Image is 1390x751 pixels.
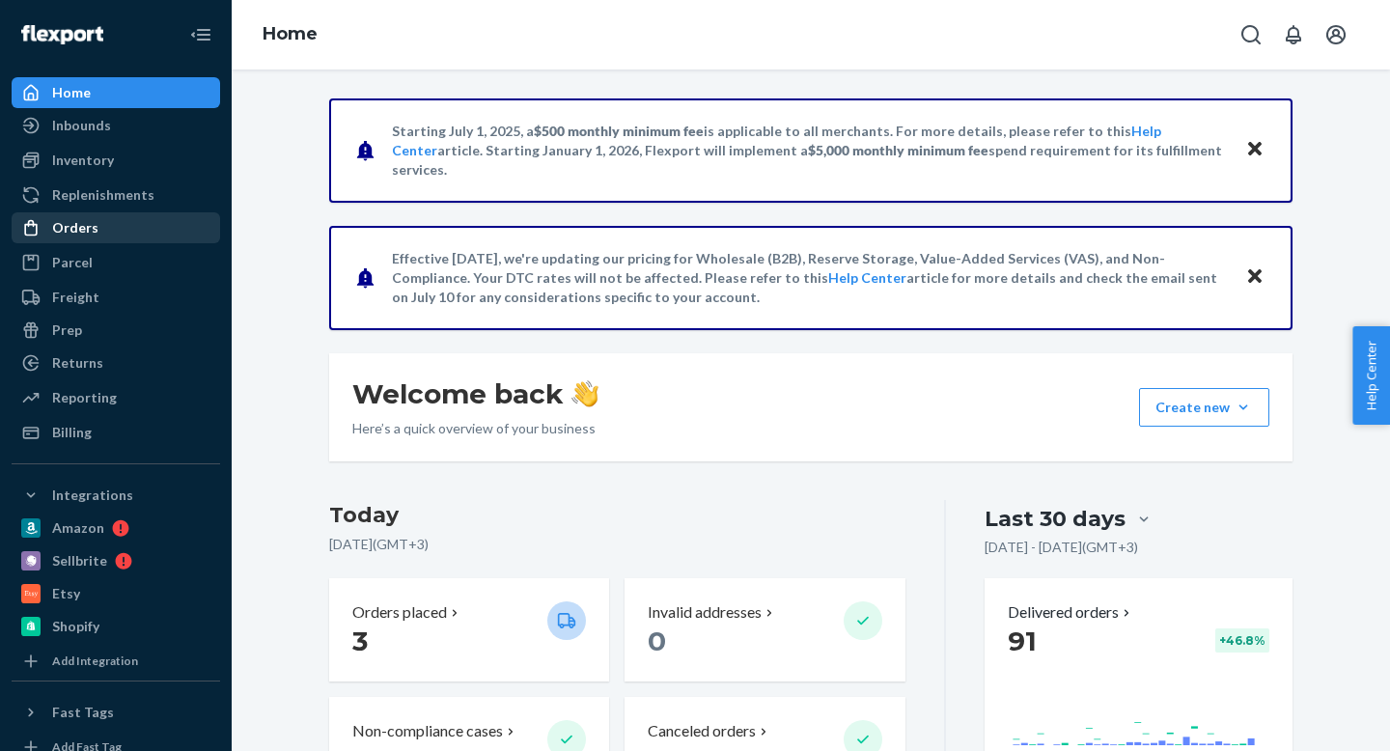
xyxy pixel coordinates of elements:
[1274,15,1313,54] button: Open notifications
[247,7,333,63] ol: breadcrumbs
[52,83,91,102] div: Home
[12,382,220,413] a: Reporting
[648,625,666,657] span: 0
[181,15,220,54] button: Close Navigation
[12,247,220,278] a: Parcel
[392,122,1227,180] p: Starting July 1, 2025, a is applicable to all merchants. For more details, please refer to this a...
[12,417,220,448] a: Billing
[52,653,138,669] div: Add Integration
[12,578,220,609] a: Etsy
[52,617,99,636] div: Shopify
[52,218,98,237] div: Orders
[1215,628,1269,653] div: + 46.8 %
[1232,15,1270,54] button: Open Search Box
[1317,15,1355,54] button: Open account menu
[534,123,704,139] span: $500 monthly minimum fee
[392,249,1227,307] p: Effective [DATE], we're updating our pricing for Wholesale (B2B), Reserve Storage, Value-Added Se...
[828,269,906,286] a: Help Center
[12,110,220,141] a: Inbounds
[52,518,104,538] div: Amazon
[571,380,598,407] img: hand-wave emoji
[52,551,107,570] div: Sellbrite
[329,535,905,554] p: [DATE] ( GMT+3 )
[1008,601,1134,624] button: Delivered orders
[52,388,117,407] div: Reporting
[52,703,114,722] div: Fast Tags
[352,720,503,742] p: Non-compliance cases
[52,423,92,442] div: Billing
[12,611,220,642] a: Shopify
[52,185,154,205] div: Replenishments
[1242,136,1267,164] button: Close
[52,253,93,272] div: Parcel
[52,151,114,170] div: Inventory
[1139,388,1269,427] button: Create new
[985,538,1138,557] p: [DATE] - [DATE] ( GMT+3 )
[12,315,220,346] a: Prep
[52,116,111,135] div: Inbounds
[352,601,447,624] p: Orders placed
[263,23,318,44] a: Home
[52,486,133,505] div: Integrations
[21,25,103,44] img: Flexport logo
[808,142,988,158] span: $5,000 monthly minimum fee
[1352,326,1390,425] button: Help Center
[12,480,220,511] button: Integrations
[12,180,220,210] a: Replenishments
[12,212,220,243] a: Orders
[12,77,220,108] a: Home
[12,545,220,576] a: Sellbrite
[352,376,598,411] h1: Welcome back
[52,288,99,307] div: Freight
[648,601,762,624] p: Invalid addresses
[12,282,220,313] a: Freight
[352,419,598,438] p: Here’s a quick overview of your business
[12,513,220,543] a: Amazon
[52,320,82,340] div: Prep
[329,578,609,681] button: Orders placed 3
[12,348,220,378] a: Returns
[1008,625,1037,657] span: 91
[352,625,368,657] span: 3
[52,584,80,603] div: Etsy
[625,578,904,681] button: Invalid addresses 0
[985,504,1126,534] div: Last 30 days
[1242,264,1267,292] button: Close
[329,500,905,531] h3: Today
[648,720,756,742] p: Canceled orders
[12,145,220,176] a: Inventory
[12,650,220,673] a: Add Integration
[12,697,220,728] button: Fast Tags
[52,353,103,373] div: Returns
